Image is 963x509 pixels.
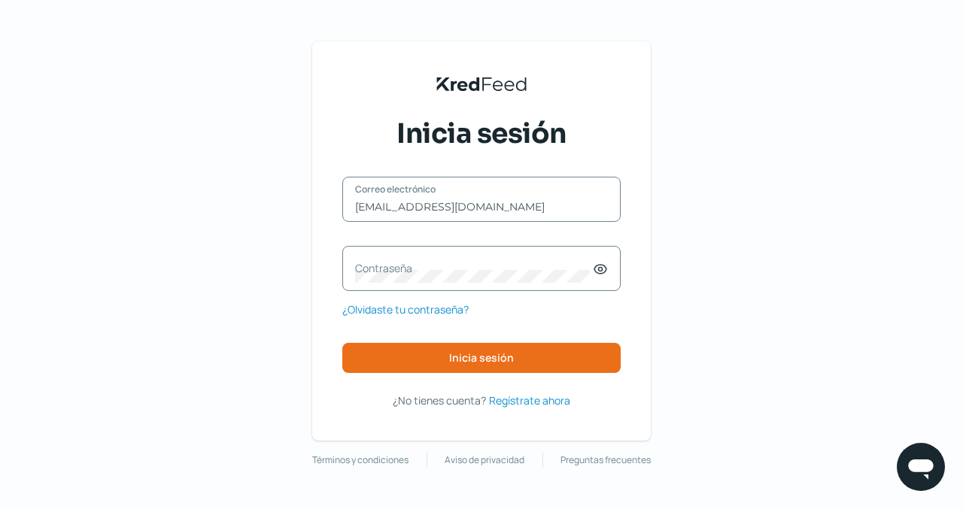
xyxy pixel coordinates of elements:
button: Inicia sesión [342,343,621,373]
span: Inicia sesión [396,115,567,153]
a: Regístrate ahora [489,391,570,410]
a: ¿Olvidaste tu contraseña? [342,300,469,319]
span: ¿No tienes cuenta? [393,393,486,408]
label: Contraseña [355,261,593,275]
a: Preguntas frecuentes [560,452,651,468]
a: Aviso de privacidad [445,452,524,468]
span: Inicia sesión [449,353,514,363]
a: Términos y condiciones [312,452,409,468]
label: Correo electrónico [355,183,593,195]
img: chatIcon [906,452,936,482]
